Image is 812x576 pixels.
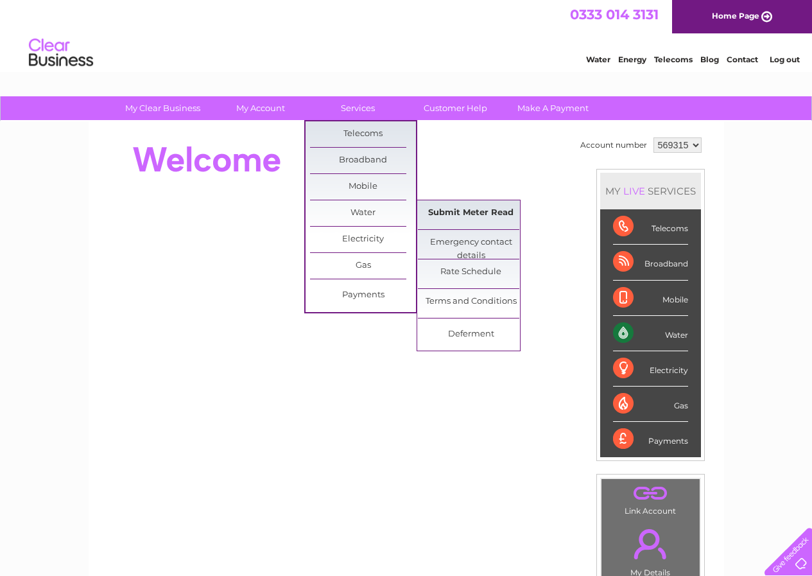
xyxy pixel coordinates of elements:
[305,96,411,120] a: Services
[613,245,688,280] div: Broadband
[110,96,216,120] a: My Clear Business
[500,96,606,120] a: Make A Payment
[613,209,688,245] div: Telecoms
[310,121,416,147] a: Telecoms
[613,387,688,422] div: Gas
[654,55,693,64] a: Telecoms
[310,253,416,279] a: Gas
[613,351,688,387] div: Electricity
[577,134,650,156] td: Account number
[600,173,701,209] div: MY SERVICES
[418,322,524,347] a: Deferment
[727,55,758,64] a: Contact
[621,185,648,197] div: LIVE
[402,96,508,120] a: Customer Help
[103,7,710,62] div: Clear Business is a trading name of Verastar Limited (registered in [GEOGRAPHIC_DATA] No. 3667643...
[770,55,800,64] a: Log out
[310,227,416,252] a: Electricity
[310,174,416,200] a: Mobile
[418,259,524,285] a: Rate Schedule
[613,422,688,457] div: Payments
[586,55,610,64] a: Water
[613,316,688,351] div: Water
[601,478,700,519] td: Link Account
[605,482,696,505] a: .
[418,289,524,315] a: Terms and Conditions
[570,6,659,22] a: 0333 014 3131
[418,200,524,226] a: Submit Meter Read
[618,55,646,64] a: Energy
[310,200,416,226] a: Water
[418,230,524,256] a: Emergency contact details
[28,33,94,73] img: logo.png
[310,283,416,308] a: Payments
[613,281,688,316] div: Mobile
[207,96,313,120] a: My Account
[310,148,416,173] a: Broadband
[605,521,696,566] a: .
[700,55,719,64] a: Blog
